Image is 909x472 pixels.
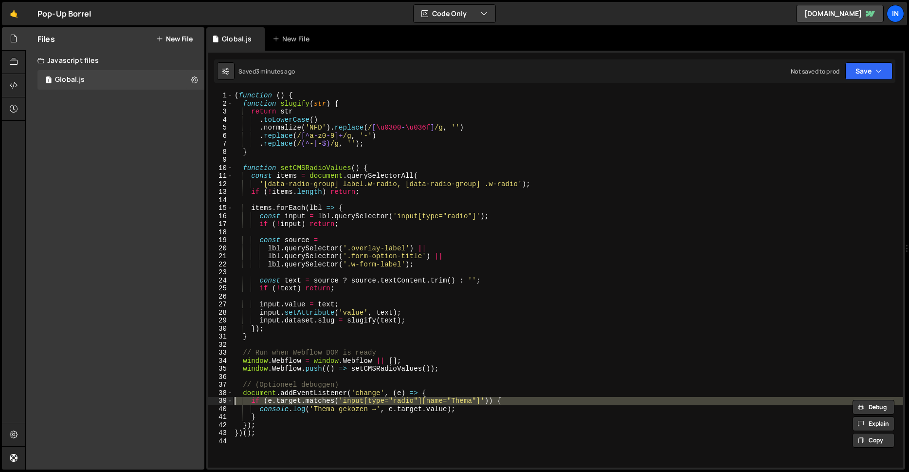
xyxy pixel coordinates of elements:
[208,317,233,325] div: 29
[222,34,252,44] div: Global.js
[208,325,233,333] div: 30
[208,180,233,189] div: 12
[414,5,495,22] button: Code Only
[208,429,233,437] div: 43
[853,416,894,431] button: Explain
[26,51,204,70] div: Javascript files
[208,381,233,389] div: 37
[208,228,233,237] div: 18
[208,148,233,156] div: 8
[208,196,233,205] div: 14
[238,67,295,76] div: Saved
[208,116,233,124] div: 4
[208,437,233,446] div: 44
[208,261,233,269] div: 22
[55,76,85,84] div: Global.js
[208,268,233,277] div: 23
[208,301,233,309] div: 27
[208,92,233,100] div: 1
[853,433,894,448] button: Copy
[208,357,233,365] div: 34
[887,5,904,22] a: In
[156,35,193,43] button: New File
[208,349,233,357] div: 33
[208,100,233,108] div: 2
[208,277,233,285] div: 24
[208,365,233,373] div: 35
[208,413,233,421] div: 41
[256,67,295,76] div: 3 minutes ago
[2,2,26,25] a: 🤙
[208,293,233,301] div: 26
[845,62,892,80] button: Save
[208,108,233,116] div: 3
[853,400,894,415] button: Debug
[208,132,233,140] div: 6
[208,220,233,228] div: 17
[37,70,204,90] div: 17137/47331.js
[208,389,233,397] div: 38
[208,156,233,164] div: 9
[37,34,55,44] h2: Files
[208,140,233,148] div: 7
[208,236,233,245] div: 19
[208,333,233,341] div: 31
[208,212,233,221] div: 16
[208,421,233,430] div: 42
[208,405,233,414] div: 40
[796,5,884,22] a: [DOMAIN_NAME]
[208,245,233,253] div: 20
[208,204,233,212] div: 15
[208,252,233,261] div: 21
[37,8,91,19] div: Pop-Up Borrel
[208,172,233,180] div: 11
[208,397,233,405] div: 39
[208,341,233,349] div: 32
[208,284,233,293] div: 25
[46,77,52,85] span: 1
[208,124,233,132] div: 5
[208,164,233,172] div: 10
[273,34,313,44] div: New File
[208,188,233,196] div: 13
[208,309,233,317] div: 28
[791,67,839,76] div: Not saved to prod
[208,373,233,381] div: 36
